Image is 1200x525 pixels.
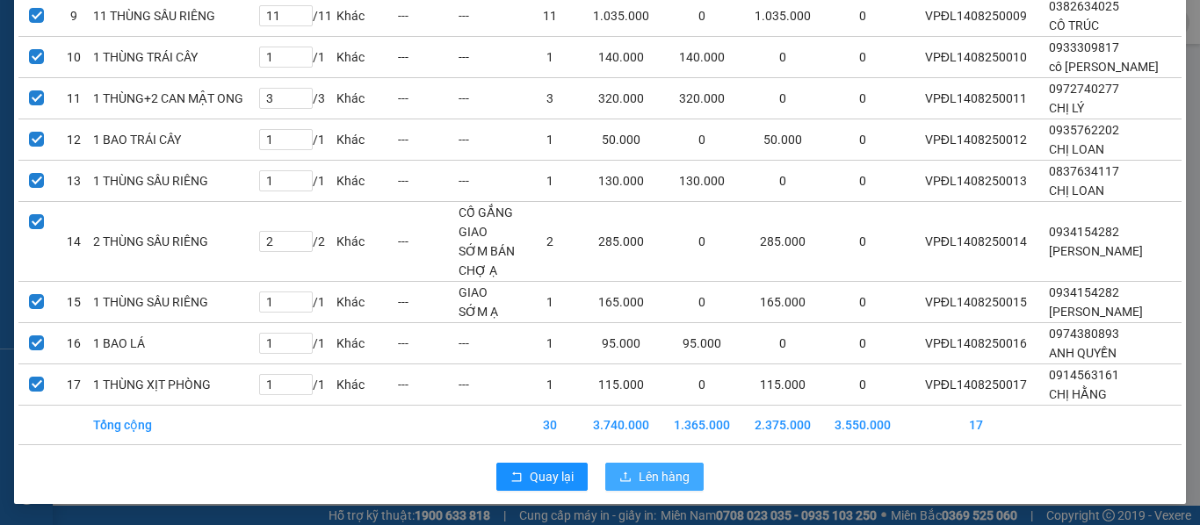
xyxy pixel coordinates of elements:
[742,405,823,444] td: 2.375.000
[55,281,92,322] td: 15
[519,281,581,322] td: 1
[519,405,581,444] td: 30
[336,281,397,322] td: Khác
[581,160,661,201] td: 130.000
[530,467,574,486] span: Quay lại
[661,405,742,444] td: 1.365.000
[1049,285,1119,299] span: 0934154282
[1049,346,1117,360] span: ANH QUYỀN
[519,77,581,119] td: 3
[92,119,259,160] td: 1 BAO TRÁI CÂY
[903,160,1048,201] td: VPĐL1408250013
[519,119,581,160] td: 1
[397,119,459,160] td: ---
[519,36,581,77] td: 1
[458,119,519,160] td: ---
[581,405,661,444] td: 3.740.000
[903,36,1048,77] td: VPĐL1408250010
[92,77,259,119] td: 1 THÙNG+2 CAN MẬT ONG
[519,201,581,281] td: 2
[661,363,742,405] td: 0
[510,471,523,485] span: rollback
[903,405,1048,444] td: 17
[258,119,336,160] td: / 1
[639,467,690,486] span: Lên hàng
[742,36,823,77] td: 0
[397,77,459,119] td: ---
[822,77,903,119] td: 0
[1049,60,1159,74] span: cô [PERSON_NAME]
[92,281,259,322] td: 1 THÙNG SẦU RIÊNG
[661,36,742,77] td: 140.000
[1049,327,1119,341] span: 0974380893
[661,322,742,363] td: 95.000
[742,119,823,160] td: 50.000
[458,36,519,77] td: ---
[661,281,742,322] td: 0
[92,160,259,201] td: 1 THÙNG SẦU RIÊNG
[1049,142,1104,156] span: CHỊ LOAN
[336,201,397,281] td: Khác
[519,363,581,405] td: 1
[1049,387,1107,401] span: CHỊ HẰNG
[903,201,1048,281] td: VPĐL1408250014
[258,77,336,119] td: / 3
[258,36,336,77] td: / 1
[55,119,92,160] td: 12
[581,363,661,405] td: 115.000
[1049,183,1104,198] span: CHỊ LOAN
[1049,164,1119,178] span: 0837634117
[397,160,459,201] td: ---
[458,77,519,119] td: ---
[581,36,661,77] td: 140.000
[397,36,459,77] td: ---
[661,201,742,281] td: 0
[581,201,661,281] td: 285.000
[742,160,823,201] td: 0
[92,322,259,363] td: 1 BAO LÁ
[661,77,742,119] td: 320.000
[458,363,519,405] td: ---
[1049,368,1119,382] span: 0914563161
[336,322,397,363] td: Khác
[55,36,92,77] td: 10
[258,322,336,363] td: / 1
[822,363,903,405] td: 0
[397,201,459,281] td: ---
[581,119,661,160] td: 50.000
[661,119,742,160] td: 0
[822,281,903,322] td: 0
[397,363,459,405] td: ---
[519,322,581,363] td: 1
[258,281,336,322] td: / 1
[55,363,92,405] td: 17
[92,363,259,405] td: 1 THÙNG XỊT PHÒNG
[1049,225,1119,239] span: 0934154282
[1049,18,1099,32] span: CÔ TRÚC
[397,322,459,363] td: ---
[822,36,903,77] td: 0
[258,201,336,281] td: / 2
[519,160,581,201] td: 1
[742,322,823,363] td: 0
[1049,101,1084,115] span: CHỊ LÝ
[822,119,903,160] td: 0
[397,281,459,322] td: ---
[336,119,397,160] td: Khác
[1049,305,1143,319] span: [PERSON_NAME]
[336,77,397,119] td: Khác
[1049,82,1119,96] span: 0972740277
[822,322,903,363] td: 0
[258,363,336,405] td: / 1
[458,281,519,322] td: GIAO SỚM Ạ
[336,160,397,201] td: Khác
[903,281,1048,322] td: VPĐL1408250015
[822,405,903,444] td: 3.550.000
[742,77,823,119] td: 0
[742,281,823,322] td: 165.000
[55,201,92,281] td: 14
[496,463,588,491] button: rollbackQuay lại
[661,160,742,201] td: 130.000
[1049,40,1119,54] span: 0933309817
[458,160,519,201] td: ---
